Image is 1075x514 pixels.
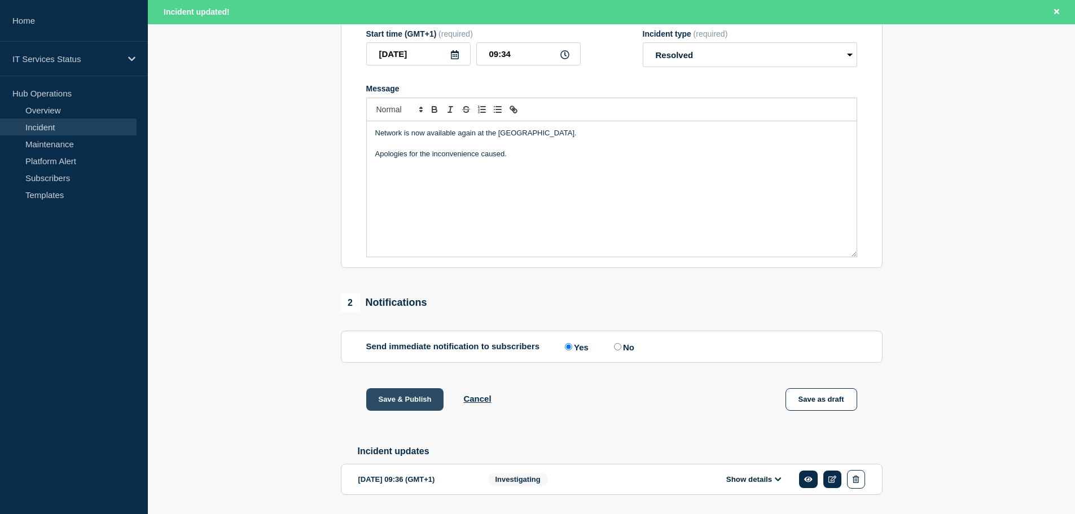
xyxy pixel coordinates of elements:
[442,103,458,116] button: Toggle italic text
[366,29,581,38] div: Start time (GMT+1)
[438,29,473,38] span: (required)
[490,103,506,116] button: Toggle bulleted list
[565,343,572,350] input: Yes
[12,54,121,64] p: IT Services Status
[611,341,634,352] label: No
[1050,6,1064,19] button: Close banner
[488,473,548,486] span: Investigating
[358,446,883,456] h2: Incident updates
[375,149,848,159] p: Apologies for the inconvenience caused.
[643,42,857,67] select: Incident type
[341,293,427,313] div: Notifications
[723,475,785,484] button: Show details
[164,7,230,16] span: Incident updated!
[366,84,857,93] div: Message
[476,42,581,65] input: HH:MM
[458,103,474,116] button: Toggle strikethrough text
[786,388,857,411] button: Save as draft
[366,388,444,411] button: Save & Publish
[341,293,360,313] span: 2
[427,103,442,116] button: Toggle bold text
[366,341,540,352] p: Send immediate notification to subscribers
[463,394,491,403] button: Cancel
[371,103,427,116] span: Font size
[643,29,857,38] div: Incident type
[366,42,471,65] input: YYYY-MM-DD
[506,103,521,116] button: Toggle link
[366,341,857,352] div: Send immediate notification to subscribers
[358,470,471,489] div: [DATE] 09:36 (GMT+1)
[562,341,589,352] label: Yes
[375,128,848,138] p: Network is now available again at the [GEOGRAPHIC_DATA].
[694,29,728,38] span: (required)
[614,343,621,350] input: No
[367,121,857,257] div: Message
[474,103,490,116] button: Toggle ordered list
